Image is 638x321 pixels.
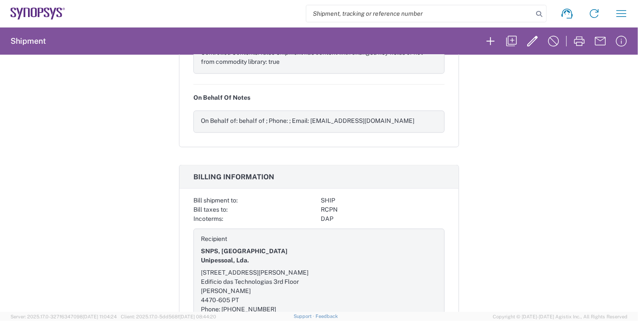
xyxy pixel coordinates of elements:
span: On Behalf Of Notes [193,93,250,102]
div: 4470-605 PT [201,296,317,305]
div: SHIP [321,196,445,205]
div: On Behalf of: behalf of ; Phone: ; Email: [EMAIL_ADDRESS][DOMAIN_NAME] [201,116,437,126]
div: Phone: [PHONE_NUMBER] [201,305,317,314]
div: DAP [321,214,445,223]
span: Bill shipment to: [193,197,238,204]
div: RCPN [321,205,445,214]
div: [PERSON_NAME] [201,286,317,296]
a: Support [294,314,315,319]
h2: Shipment [11,36,46,46]
span: Copyright © [DATE]-[DATE] Agistix Inc., All Rights Reserved [493,313,627,321]
span: Bill taxes to: [193,206,228,213]
span: Recipient [201,235,227,242]
span: Client: 2025.17.0-5dd568f [121,314,216,319]
a: Feedback [315,314,338,319]
div: [STREET_ADDRESS][PERSON_NAME] [201,268,317,277]
span: [DATE] 08:44:20 [179,314,216,319]
span: Server: 2025.17.0-327f6347098 [11,314,117,319]
input: Shipment, tracking or reference number [306,5,533,22]
span: Billing information [193,173,274,181]
span: Incoterms: [193,215,223,222]
span: [DATE] 11:04:24 [83,314,117,319]
div: Edificio das Technologias 3rd Floor [201,277,317,286]
span: SNPS, [GEOGRAPHIC_DATA] Unipessoal, Lda. [201,247,317,265]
